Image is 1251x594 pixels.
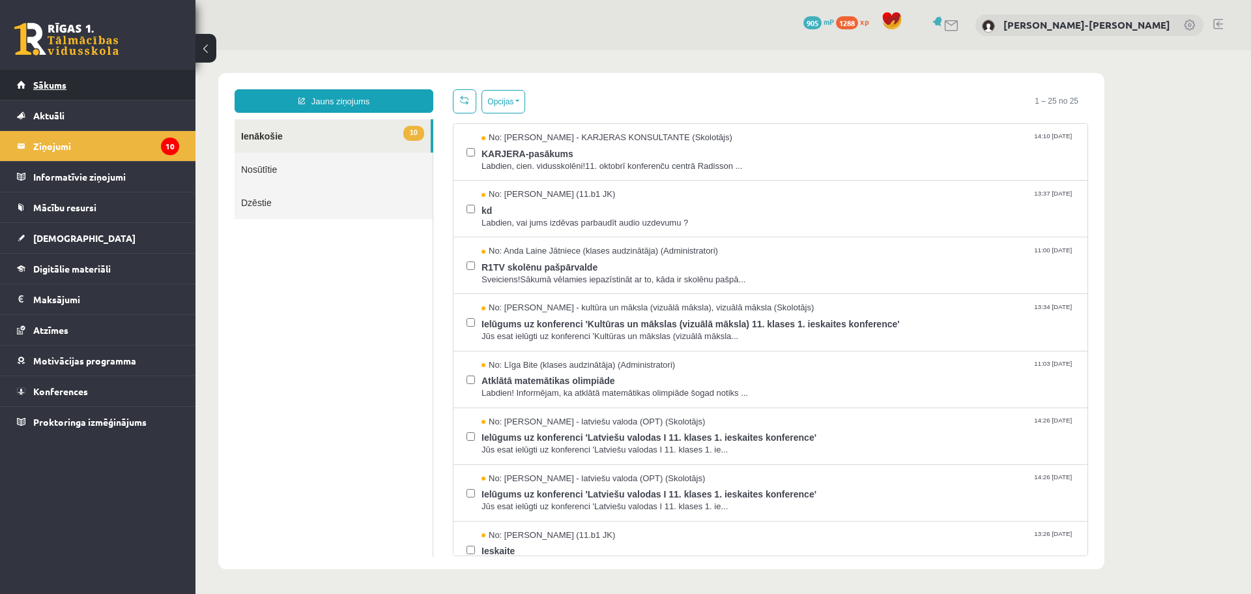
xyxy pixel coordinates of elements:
span: 14:10 [DATE] [836,82,879,91]
span: Sākums [33,79,66,91]
span: xp [860,16,869,27]
span: kd [286,151,879,167]
span: Ielūgums uz konferenci 'Kultūras un mākslas (vizuālā māksla) 11. klases 1. ieskaites konference' [286,264,879,280]
span: Aktuāli [33,110,65,121]
a: No: [PERSON_NAME] (11.b1 JK) 13:26 [DATE] Ieskaite [286,479,879,520]
a: Maksājumi [17,284,179,314]
a: Mācību resursi [17,192,179,222]
a: 905 mP [803,16,834,27]
span: No: [PERSON_NAME] (11.b1 JK) [286,479,420,492]
span: 11:03 [DATE] [836,309,879,319]
a: Rīgas 1. Tālmācības vidusskola [14,23,119,55]
span: 13:34 [DATE] [836,252,879,261]
img: Martins Frīdenbergs-Tomašs [982,20,995,33]
a: No: [PERSON_NAME] - latviešu valoda (OPT) (Skolotājs) 14:26 [DATE] Ielūgums uz konferenci 'Latvie... [286,423,879,463]
span: R1TV skolēnu pašpārvalde [286,207,879,224]
span: Digitālie materiāli [33,263,111,275]
span: Ielūgums uz konferenci 'Latviešu valodas I 11. klases 1. ieskaites konference' [286,378,879,394]
a: 10Ienākošie [39,69,235,102]
a: No: [PERSON_NAME] - latviešu valoda (OPT) (Skolotājs) 14:26 [DATE] Ielūgums uz konferenci 'Latvie... [286,366,879,406]
span: Sveiciens!Sākumā vēlamies iepazīstināt ar to, kāda ir skolēnu pašpā... [286,224,879,236]
a: [PERSON_NAME]-[PERSON_NAME] [1003,18,1170,31]
span: Proktoringa izmēģinājums [33,416,147,428]
span: 11:00 [DATE] [836,195,879,205]
a: Jauns ziņojums [39,39,238,63]
i: 10 [161,138,179,155]
a: No: [PERSON_NAME] - kultūra un māksla (vizuālā māksla), vizuālā māksla (Skolotājs) 13:34 [DATE] I... [286,252,879,292]
span: Atklātā matemātikas olimpiāde [286,321,879,337]
span: Jūs esat ielūgti uz konferenci 'Latviešu valodas I 11. klases 1. ie... [286,451,879,463]
a: No: [PERSON_NAME] - KARJERAS KONSULTANTE (Skolotājs) 14:10 [DATE] KARJERA-pasākums Labdien, cien.... [286,82,879,122]
span: mP [824,16,834,27]
button: Opcijas [286,40,330,63]
a: Atzīmes [17,315,179,345]
span: Konferences [33,385,88,397]
a: Sākums [17,70,179,100]
span: 14:26 [DATE] [836,423,879,432]
span: No: Anda Laine Jātniece (klases audzinātāja) (Administratori) [286,195,523,207]
a: [DEMOGRAPHIC_DATA] [17,223,179,253]
span: Mācību resursi [33,201,96,213]
span: Labdien! Informējam, ka atklātā matemātikas olimpiāde šogad notiks ... [286,337,879,349]
legend: Ziņojumi [33,131,179,161]
span: No: [PERSON_NAME] - latviešu valoda (OPT) (Skolotājs) [286,366,510,378]
a: Motivācijas programma [17,346,179,376]
span: Jūs esat ielūgti uz konferenci 'Kultūras un mākslas (vizuālā māksla... [286,280,879,293]
a: Digitālie materiāli [17,254,179,284]
a: Informatīvie ziņojumi [17,162,179,192]
span: 905 [803,16,822,29]
legend: Informatīvie ziņojumi [33,162,179,192]
span: 13:37 [DATE] [836,138,879,148]
span: Jūs esat ielūgti uz konferenci 'Latviešu valodas I 11. klases 1. ie... [286,394,879,406]
a: Ziņojumi10 [17,131,179,161]
span: Labdien, vai jums izdēvas parbaudīt audio uzdevumu ? [286,167,879,179]
span: Atzīmes [33,324,68,336]
span: No: [PERSON_NAME] - KARJERAS KONSULTANTE (Skolotājs) [286,82,537,94]
span: Ielūgums uz konferenci 'Latviešu valodas I 11. klases 1. ieskaites konference' [286,434,879,451]
span: 1288 [836,16,858,29]
span: Motivācijas programma [33,355,136,366]
span: 13:26 [DATE] [836,479,879,489]
span: No: Līga Bite (klases audzinātāja) (Administratori) [286,309,480,321]
span: Ieskaite [286,491,879,507]
a: No: Līga Bite (klases audzinātāja) (Administratori) 11:03 [DATE] Atklātā matemātikas olimpiāde La... [286,309,879,349]
span: No: [PERSON_NAME] - latviešu valoda (OPT) (Skolotājs) [286,423,510,435]
span: 10 [208,76,229,91]
a: 1288 xp [836,16,875,27]
a: Aktuāli [17,100,179,130]
legend: Maksājumi [33,284,179,314]
span: 1 – 25 no 25 [829,39,893,63]
span: Labdien, cien. vidusskolēni!11. oktobrī konferenču centrā Radisson ... [286,110,879,123]
span: No: [PERSON_NAME] (11.b1 JK) [286,138,420,151]
a: Dzēstie [39,136,237,169]
a: No: [PERSON_NAME] (11.b1 JK) 13:37 [DATE] kd Labdien, vai jums izdēvas parbaudīt audio uzdevumu ? [286,138,879,179]
span: 14:26 [DATE] [836,366,879,376]
span: [DEMOGRAPHIC_DATA] [33,232,136,244]
a: Konferences [17,376,179,406]
span: No: [PERSON_NAME] - kultūra un māksla (vizuālā māksla), vizuālā māksla (Skolotājs) [286,252,618,264]
a: Proktoringa izmēģinājums [17,407,179,437]
a: Nosūtītie [39,102,237,136]
a: No: Anda Laine Jātniece (klases audzinātāja) (Administratori) 11:00 [DATE] R1TV skolēnu pašpārval... [286,195,879,235]
span: KARJERA-pasākums [286,94,879,110]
